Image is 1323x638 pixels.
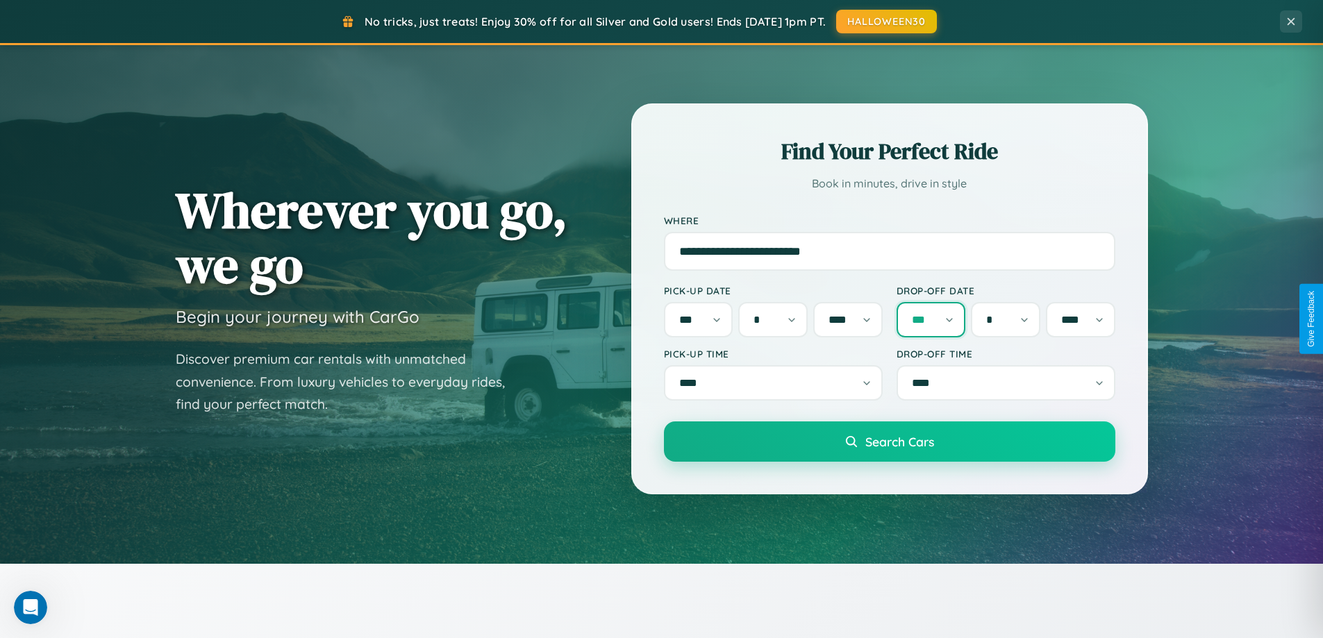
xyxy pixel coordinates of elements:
label: Pick-up Time [664,348,883,360]
p: Discover premium car rentals with unmatched convenience. From luxury vehicles to everyday rides, ... [176,348,523,416]
iframe: Intercom live chat [14,591,47,624]
label: Drop-off Date [897,285,1115,296]
h2: Find Your Perfect Ride [664,136,1115,167]
h3: Begin your journey with CarGo [176,306,419,327]
h1: Wherever you go, we go [176,183,567,292]
div: Give Feedback [1306,291,1316,347]
button: HALLOWEEN30 [836,10,937,33]
span: No tricks, just treats! Enjoy 30% off for all Silver and Gold users! Ends [DATE] 1pm PT. [365,15,826,28]
span: Search Cars [865,434,934,449]
label: Drop-off Time [897,348,1115,360]
p: Book in minutes, drive in style [664,174,1115,194]
label: Pick-up Date [664,285,883,296]
button: Search Cars [664,421,1115,462]
label: Where [664,215,1115,226]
